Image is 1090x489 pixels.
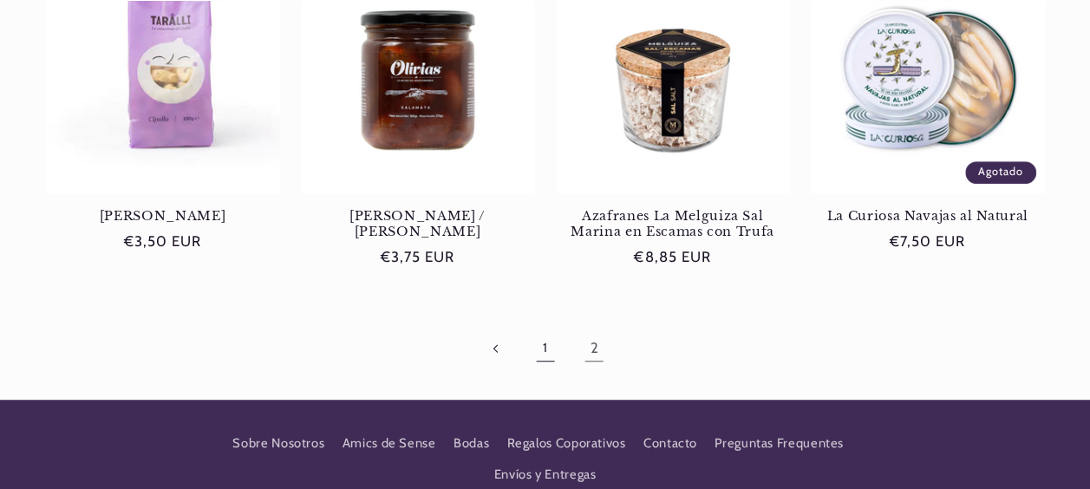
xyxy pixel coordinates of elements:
[232,433,324,460] a: Sobre Nosotros
[454,427,489,459] a: Bodas
[811,208,1045,224] a: La Curiosa Navajas al Natural
[46,208,280,224] a: [PERSON_NAME]
[715,427,844,459] a: Preguntas Frequentes
[643,427,697,459] a: Contacto
[525,329,565,368] a: Página 1
[556,208,790,240] a: Azafranes La Melguiza Sal Marina en Escamas con Trufa
[301,208,535,240] a: [PERSON_NAME] / [PERSON_NAME]
[46,329,1045,368] nav: Paginación
[343,427,436,459] a: Amics de Sense
[476,329,516,368] a: Pagina anterior
[506,427,625,459] a: Regalos Coporativos
[574,329,614,368] a: Página 2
